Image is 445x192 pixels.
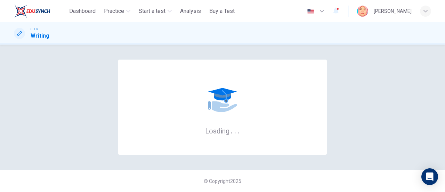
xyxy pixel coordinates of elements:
[66,5,98,17] button: Dashboard
[101,5,133,17] button: Practice
[207,5,237,17] button: Buy a Test
[421,168,438,185] div: Open Intercom Messenger
[209,7,235,15] span: Buy a Test
[306,9,315,14] img: en
[205,126,240,135] h6: Loading
[136,5,175,17] button: Start a test
[31,27,38,32] span: CEFR
[357,6,368,17] img: Profile picture
[31,32,49,40] h1: Writing
[14,4,50,18] img: ELTC logo
[139,7,165,15] span: Start a test
[374,7,412,15] div: [PERSON_NAME]
[237,124,240,136] h6: .
[14,4,66,18] a: ELTC logo
[234,124,236,136] h6: .
[69,7,96,15] span: Dashboard
[204,178,241,184] span: © Copyright 2025
[104,7,124,15] span: Practice
[230,124,233,136] h6: .
[177,5,204,17] button: Analysis
[180,7,201,15] span: Analysis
